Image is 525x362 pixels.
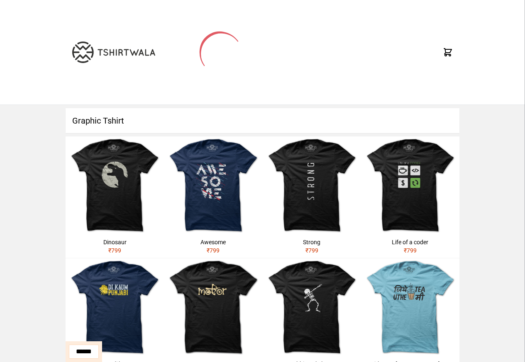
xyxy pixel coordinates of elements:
[207,247,220,254] span: ₹ 799
[266,238,358,246] div: Strong
[263,258,361,357] img: skeleton-dabbing.jpg
[66,136,164,235] img: dinosaur.jpg
[66,136,164,258] a: Dinosaur₹799
[263,136,361,258] a: Strong₹799
[72,41,155,63] img: TW-LOGO-400-104.png
[167,238,259,246] div: Awesome
[364,238,456,246] div: Life of a coder
[108,247,121,254] span: ₹ 799
[305,247,318,254] span: ₹ 799
[404,247,417,254] span: ₹ 799
[361,136,459,235] img: life-of-a-coder.jpg
[263,136,361,235] img: strong.jpg
[164,136,262,235] img: awesome.jpg
[164,136,262,258] a: Awesome₹799
[361,258,459,357] img: jithe-tea-uthe-me.jpg
[361,136,459,258] a: Life of a coder₹799
[66,258,164,357] img: shera-di-kaum-punjabi-1.jpg
[164,258,262,357] img: motor.jpg
[69,238,161,246] div: Dinosaur
[66,108,459,133] h1: Graphic Tshirt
